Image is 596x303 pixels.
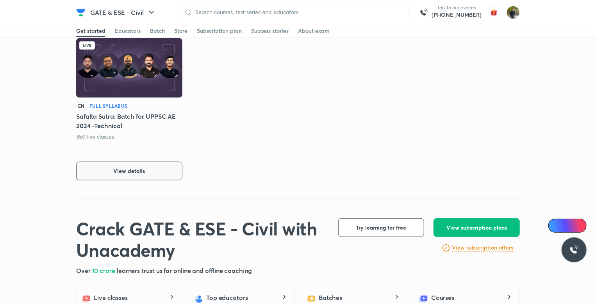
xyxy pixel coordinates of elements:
span: learners trust us for online and offline coaching [117,266,252,274]
a: Store [174,25,187,37]
h6: View subscription offers [452,244,514,252]
span: 10 crore [92,266,117,274]
p: Talk to our experts [432,5,482,11]
a: View subscription offers [452,243,514,253]
a: Batch [150,25,165,37]
div: Success stories [251,27,289,35]
h5: Batches [319,293,342,302]
img: ttu [569,245,579,255]
a: About exam [298,25,330,37]
img: Batch Thumbnail [76,38,182,98]
button: Try learning for free [338,218,424,237]
img: shubham rawat [507,6,520,19]
h6: Full Syllabus [89,102,127,109]
img: call-us [416,5,432,20]
div: Batch [150,27,165,35]
input: Search courses, test series and educators [192,9,403,15]
span: View details [114,167,145,175]
a: Subscription plan [197,25,242,37]
p: 350 live classes [76,133,114,141]
button: GATE & ESE - Civil [86,5,161,20]
h1: Crack GATE & ESE - Civil with Unacademy [76,218,326,261]
h5: Top educators [206,293,248,302]
img: avatar [488,6,500,19]
div: Educators [115,27,141,35]
h5: Courses [431,293,454,302]
h5: Safalta Sutra: Batch for UPPSC AE 2024 -Technical [76,112,182,130]
div: About exam [298,27,330,35]
p: EN [76,102,86,109]
button: View details [76,162,182,180]
div: Store [174,27,187,35]
span: Ai Doubts [561,223,582,229]
span: Try learning for free [356,224,407,232]
button: View subscription plans [434,218,520,237]
a: Educators [115,25,141,37]
span: View subscription plans [446,224,507,232]
a: [PHONE_NUMBER] [432,11,482,19]
a: Success stories [251,25,289,37]
a: Get started [76,25,105,37]
h5: Live classes [94,293,128,302]
div: Get started [76,27,105,35]
img: Icon [553,223,559,229]
span: Over [76,266,92,274]
a: Ai Doubts [548,219,587,233]
div: Live [79,41,95,50]
img: Company Logo [76,8,86,17]
div: Subscription plan [197,27,242,35]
